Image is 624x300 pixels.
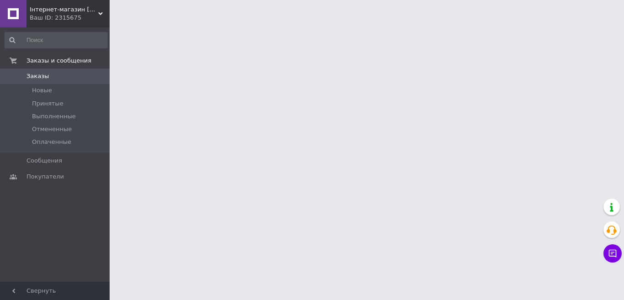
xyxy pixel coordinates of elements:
span: Заказы и сообщения [26,57,91,65]
span: Отмененные [32,125,72,133]
span: Принятые [32,100,63,108]
span: Новые [32,86,52,95]
span: Заказы [26,72,49,80]
span: Інтернет-магазин Khoztovar.com.ua [30,5,98,14]
button: Чат с покупателем [603,244,622,263]
span: Сообщения [26,157,62,165]
span: Оплаченные [32,138,71,146]
span: Покупатели [26,173,64,181]
div: Ваш ID: 2315675 [30,14,110,22]
span: Выполненные [32,112,76,121]
input: Поиск [5,32,108,48]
